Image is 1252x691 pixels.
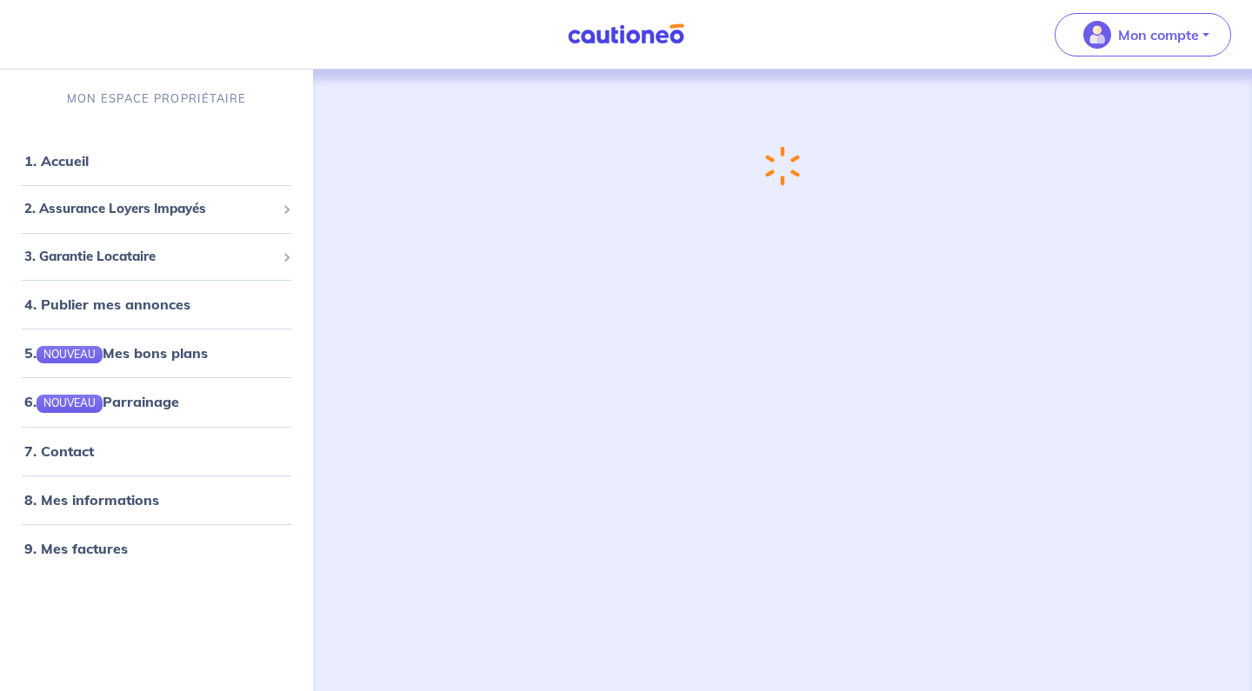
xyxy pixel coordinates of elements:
a: 6.NOUVEAUParrainage [24,393,179,410]
p: Mon compte [1118,24,1199,45]
div: 1. Accueil [7,143,306,178]
div: 5.NOUVEAUMes bons plans [7,336,306,370]
a: 8. Mes informations [24,491,159,508]
div: 6.NOUVEAUParrainage [7,384,306,419]
div: 2. Assurance Loyers Impayés [7,192,306,226]
div: 9. Mes factures [7,531,306,566]
a: 9. Mes factures [24,540,128,557]
div: 7. Contact [7,434,306,468]
a: 1. Accueil [24,152,89,169]
div: 3. Garantie Locataire [7,240,306,274]
img: Cautioneo [561,23,691,45]
a: 5.NOUVEAUMes bons plans [24,344,208,362]
a: 4. Publier mes annonces [24,296,190,313]
button: illu_account_valid_menu.svgMon compte [1055,13,1231,56]
div: 8. Mes informations [7,482,306,517]
img: loading-spinner [765,146,800,186]
img: illu_account_valid_menu.svg [1083,21,1111,49]
p: MON ESPACE PROPRIÉTAIRE [67,90,246,107]
div: 4. Publier mes annonces [7,287,306,322]
a: 7. Contact [24,442,94,460]
span: 2. Assurance Loyers Impayés [24,199,276,219]
span: 3. Garantie Locataire [24,247,276,267]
